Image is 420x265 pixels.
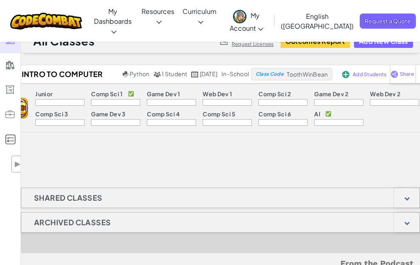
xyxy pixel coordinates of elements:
p: Comp Sci 1 [91,91,123,97]
img: MultipleUsers.png [153,71,161,77]
span: [DATE] [200,70,217,77]
p: Comp Sci 3 [35,111,68,117]
span: Resources [142,7,174,16]
a: Request a Quote [360,14,416,29]
a: English ([GEOGRAPHIC_DATA]) [277,5,358,37]
span: ▶ [14,158,21,170]
span: My Account [230,11,263,32]
a: Request Licenses [232,41,275,48]
p: Comp Sci 5 [203,111,235,117]
span: My Dashboards [94,7,132,25]
p: Game Dev 2 [314,91,348,97]
p: ✅ [325,111,331,117]
span: Class Code [256,72,283,77]
p: Comp Sci 2 [258,91,291,97]
span: Share [400,72,414,77]
span: Python [130,70,149,77]
p: Web Dev 1 [203,91,232,97]
span: Add Students [353,72,386,77]
img: python.png [123,71,129,77]
p: Game Dev 3 [91,111,126,117]
p: Web Dev 2 [370,91,400,97]
img: calendar.svg [191,71,199,77]
a: Intro to Computer Science Python 1 Student [DATE] in-school [1,68,251,80]
p: Game Dev 1 [147,91,180,97]
p: ✅ [128,91,134,97]
img: IconAddStudents.svg [342,71,349,78]
p: Comp Sci 6 [258,111,291,117]
h1: Shared Classes [21,188,115,208]
img: CodeCombat logo [10,13,82,29]
span: English ([GEOGRAPHIC_DATA]) [281,12,354,30]
a: My Account [221,3,272,39]
p: Comp Sci 4 [147,111,180,117]
h1: Archived Classes [21,212,123,233]
p: Junior [35,91,52,97]
img: IconShare_Purple.svg [390,70,398,78]
div: in-school [221,70,249,78]
span: ToothWinBean [287,70,328,78]
span: Curriculum [183,7,217,16]
p: AI [314,111,320,117]
span: 1 Student [162,70,187,77]
h2: Intro to Computer Science [1,68,121,80]
img: avatar [233,10,247,23]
